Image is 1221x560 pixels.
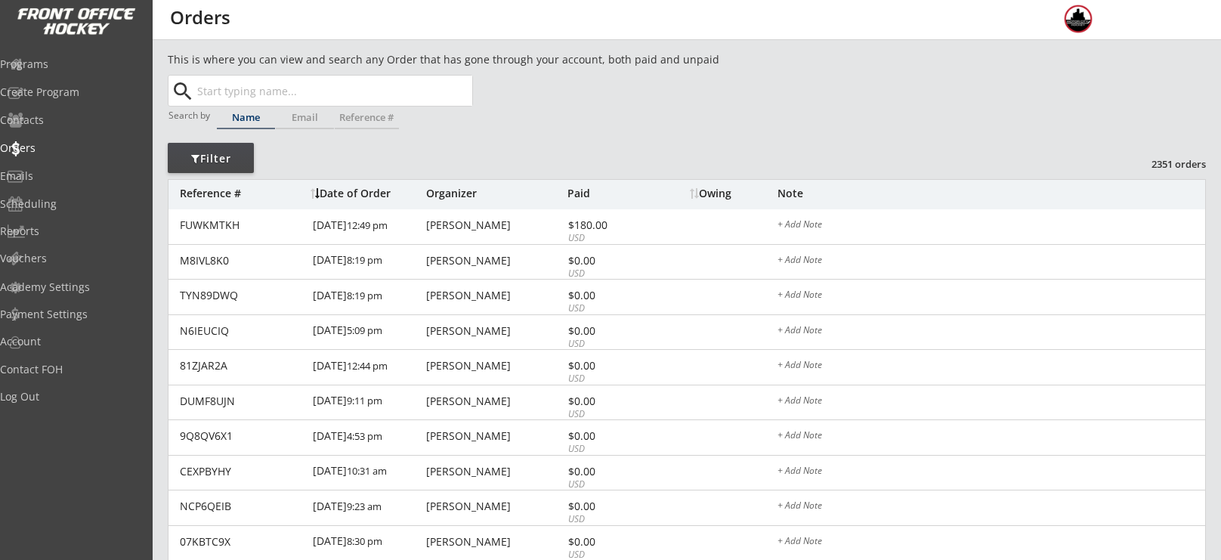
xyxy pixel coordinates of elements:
[568,478,649,491] div: USD
[426,501,564,512] div: [PERSON_NAME]
[568,373,649,385] div: USD
[168,52,805,67] div: This is where you can view and search any Order that has gone through your account, both paid and...
[180,466,304,477] div: CEXPBYHY
[568,255,649,266] div: $0.00
[347,323,382,337] font: 5:09 pm
[313,456,422,490] div: [DATE]
[777,220,1205,232] div: + Add Note
[568,360,649,371] div: $0.00
[777,188,1205,199] div: Note
[313,245,422,279] div: [DATE]
[426,466,564,477] div: [PERSON_NAME]
[426,220,564,230] div: [PERSON_NAME]
[568,326,649,336] div: $0.00
[568,431,649,441] div: $0.00
[180,396,304,407] div: DUMF8UJN
[568,513,649,526] div: USD
[335,113,399,122] div: Reference #
[426,326,564,336] div: [PERSON_NAME]
[170,79,195,104] button: search
[777,431,1205,443] div: + Add Note
[777,501,1205,513] div: + Add Note
[313,315,422,349] div: [DATE]
[777,255,1205,268] div: + Add Note
[180,290,304,301] div: TYN89DWQ
[777,290,1205,302] div: + Add Note
[347,464,387,478] font: 10:31 am
[777,396,1205,408] div: + Add Note
[777,466,1205,478] div: + Add Note
[313,490,422,524] div: [DATE]
[180,360,304,371] div: 81ZJAR2A
[568,396,649,407] div: $0.00
[568,338,649,351] div: USD
[567,188,649,199] div: Paid
[568,232,649,245] div: USD
[568,268,649,280] div: USD
[313,350,422,384] div: [DATE]
[426,431,564,441] div: [PERSON_NAME]
[347,253,382,267] font: 8:19 pm
[180,326,304,336] div: N6IEUCIQ
[426,188,564,199] div: Organizer
[568,220,649,230] div: $180.00
[347,534,382,548] font: 8:30 pm
[194,76,472,106] input: Start typing name...
[276,113,334,122] div: Email
[568,501,649,512] div: $0.00
[347,289,382,302] font: 8:19 pm
[180,255,304,266] div: M8IVL8K0
[180,501,304,512] div: NCP6QEIB
[426,396,564,407] div: [PERSON_NAME]
[180,537,304,547] div: 07KBTC9X
[313,526,422,560] div: [DATE]
[777,326,1205,338] div: + Add Note
[313,420,422,454] div: [DATE]
[180,220,304,230] div: FUWKMTKH
[568,302,649,315] div: USD
[168,110,212,120] div: Search by
[347,394,382,407] font: 9:11 pm
[568,466,649,477] div: $0.00
[1127,157,1206,171] div: 2351 orders
[777,537,1205,549] div: + Add Note
[777,360,1205,373] div: + Add Note
[347,218,388,232] font: 12:49 pm
[568,408,649,421] div: USD
[180,431,304,441] div: 9Q8QV6X1
[313,209,422,243] div: [DATE]
[313,385,422,419] div: [DATE]
[426,290,564,301] div: [PERSON_NAME]
[311,188,422,199] div: Date of Order
[347,359,388,373] font: 12:44 pm
[690,188,777,199] div: Owing
[347,500,382,513] font: 9:23 am
[180,188,303,199] div: Reference #
[568,443,649,456] div: USD
[426,255,564,266] div: [PERSON_NAME]
[217,113,275,122] div: Name
[168,151,254,166] div: Filter
[347,429,382,443] font: 4:53 pm
[426,360,564,371] div: [PERSON_NAME]
[568,290,649,301] div: $0.00
[313,280,422,314] div: [DATE]
[568,537,649,547] div: $0.00
[426,537,564,547] div: [PERSON_NAME]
